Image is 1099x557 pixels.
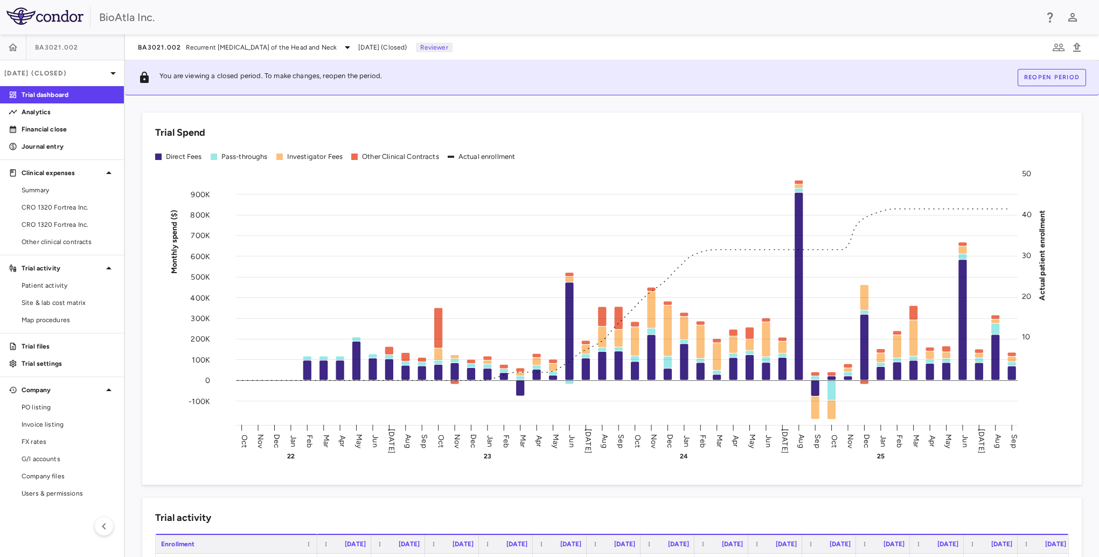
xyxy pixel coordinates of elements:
span: Invoice listing [22,420,115,429]
tspan: 0 [205,376,210,385]
span: [DATE] [722,540,743,548]
span: BA3021.002 [138,43,182,52]
text: Apr [338,435,347,447]
h6: Trial Spend [155,126,205,140]
p: [DATE] (Closed) [4,68,107,78]
span: [DATE] [776,540,797,548]
tspan: 40 [1022,210,1032,219]
tspan: 900K [191,190,210,199]
text: Jun [567,435,576,447]
text: Mar [518,434,527,447]
span: BA3021.002 [35,43,79,52]
text: Nov [649,434,658,448]
text: Sep [813,434,822,448]
text: Dec [272,434,281,448]
span: [DATE] (Closed) [358,43,407,52]
span: G/l accounts [22,454,115,464]
text: Jan [485,435,495,447]
text: Oct [240,434,249,447]
tspan: 600K [191,252,210,261]
text: Feb [698,434,707,447]
div: Actual enrollment [458,152,516,162]
div: Pass-throughs [221,152,268,162]
button: Reopen period [1018,69,1086,86]
text: Jun [764,435,773,447]
tspan: 300K [191,314,210,323]
text: Dec [862,434,871,448]
p: Analytics [22,107,115,117]
p: Trial dashboard [22,90,115,100]
h6: Trial activity [155,511,211,525]
p: Clinical expenses [22,168,102,178]
div: BioAtla Inc. [99,9,1037,25]
span: [DATE] [884,540,905,548]
span: Recurrent [MEDICAL_DATA] of the Head and Neck [186,43,337,52]
div: Investigator Fees [287,152,343,162]
tspan: 200K [191,335,210,344]
text: Sep [616,434,625,448]
text: Oct [436,434,446,447]
text: May [354,434,364,448]
text: Nov [453,434,462,448]
span: [DATE] [560,540,581,548]
text: [DATE] [780,429,789,454]
span: Map procedures [22,315,115,325]
tspan: 50 [1022,169,1031,178]
span: FX rates [22,437,115,447]
text: Feb [895,434,904,447]
text: Feb [502,434,511,447]
text: Mar [322,434,331,447]
span: Site & lab cost matrix [22,298,115,308]
text: Dec [665,434,674,448]
text: May [944,434,953,448]
p: Company [22,385,102,395]
span: CRO 1320 Fortrea Inc. [22,220,115,229]
text: Feb [305,434,314,447]
p: Trial settings [22,359,115,368]
tspan: -100K [189,396,210,406]
text: Oct [633,434,642,447]
span: [DATE] [991,540,1012,548]
tspan: 700K [191,231,210,240]
span: [DATE] [345,540,366,548]
text: Apr [534,435,544,447]
text: Mar [715,434,724,447]
div: Direct Fees [166,152,202,162]
tspan: 30 [1022,250,1031,260]
text: Nov [846,434,855,448]
text: May [748,434,757,448]
text: Sep [1010,434,1019,448]
span: Users & permissions [22,489,115,498]
text: Dec [469,434,478,448]
span: [DATE] [453,540,474,548]
span: Patient activity [22,281,115,290]
p: Journal entry [22,142,115,151]
tspan: 100K [192,355,210,364]
text: Jun [371,435,380,447]
text: Oct [830,434,839,447]
text: Jan [289,435,298,447]
text: [DATE] [977,429,986,454]
tspan: 400K [190,293,210,302]
span: PO listing [22,402,115,412]
text: Jan [682,435,691,447]
span: Summary [22,185,115,195]
text: 25 [877,452,885,460]
text: Sep [420,434,429,448]
text: 22 [287,452,295,460]
span: [DATE] [1045,540,1066,548]
span: [DATE] [506,540,527,548]
span: [DATE] [668,540,689,548]
tspan: 500K [191,273,210,282]
span: CRO 1320 Fortrea Inc. [22,203,115,212]
text: [DATE] [387,429,396,454]
span: Enrollment [161,540,195,548]
tspan: 20 [1022,291,1031,301]
text: Apr [731,435,740,447]
tspan: 800K [190,211,210,220]
text: Nov [256,434,265,448]
tspan: 10 [1022,332,1030,342]
span: [DATE] [937,540,958,548]
text: Apr [928,435,937,447]
text: Jun [961,435,970,447]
